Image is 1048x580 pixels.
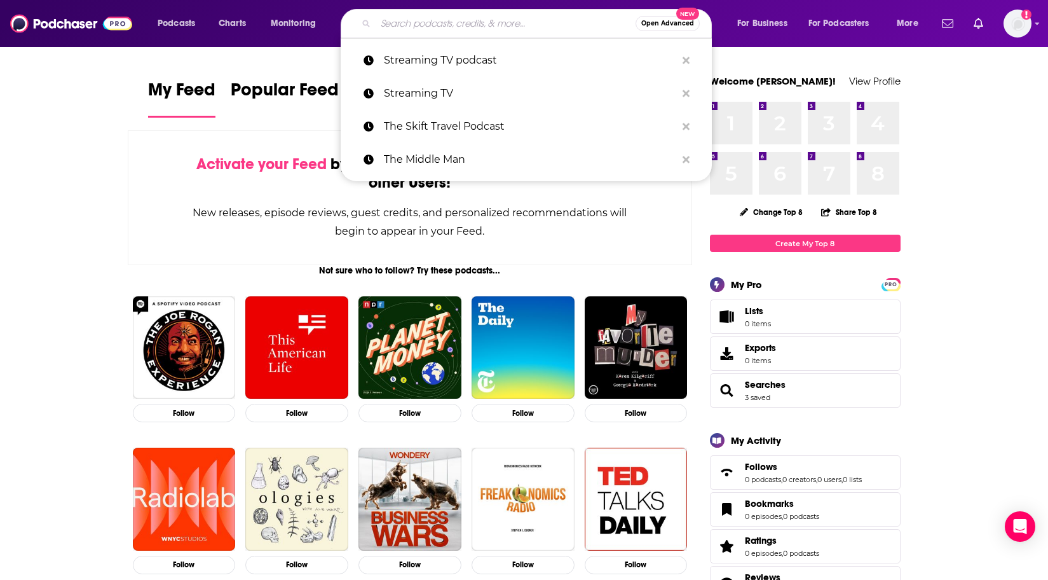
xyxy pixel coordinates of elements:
button: open menu [800,13,888,34]
span: Lists [745,305,763,317]
a: 0 creators [782,475,816,484]
button: Follow [472,404,575,422]
button: Open AdvancedNew [636,16,700,31]
div: by following Podcasts, Creators, Lists, and other Users! [192,155,629,192]
span: Follows [710,455,901,490]
a: PRO [883,279,899,289]
div: My Pro [731,279,762,291]
img: User Profile [1004,10,1031,38]
button: Show profile menu [1004,10,1031,38]
a: The Skift Travel Podcast [341,110,712,143]
span: Searches [710,373,901,408]
a: Create My Top 8 [710,235,901,252]
a: Searches [714,382,740,399]
a: 0 episodes [745,512,782,521]
button: open menu [888,13,934,34]
span: Exports [745,342,776,354]
a: Bookmarks [714,501,740,518]
span: Ratings [745,535,777,546]
span: For Podcasters [808,15,869,32]
button: Follow [585,556,688,574]
a: My Feed [148,79,215,118]
img: Freakonomics Radio [472,448,575,551]
a: 0 users [817,475,841,484]
button: Follow [358,556,461,574]
button: open menu [728,13,803,34]
a: Searches [745,379,786,390]
a: Follows [745,461,862,473]
a: Show notifications dropdown [969,13,988,34]
img: This American Life [245,296,348,399]
img: Planet Money [358,296,461,399]
button: open menu [149,13,212,34]
span: Ratings [710,529,901,563]
a: 3 saved [745,393,770,402]
span: , [782,549,783,558]
span: Exports [714,345,740,362]
img: The Daily [472,296,575,399]
button: Follow [133,556,236,574]
img: TED Talks Daily [585,448,688,551]
div: New releases, episode reviews, guest credits, and personalized recommendations will begin to appe... [192,204,629,240]
img: Business Wars [358,448,461,551]
button: Change Top 8 [732,204,811,220]
span: Follows [745,461,777,473]
a: Lists [710,300,901,334]
p: Streaming TV [384,77,676,110]
a: 0 lists [843,475,862,484]
a: Streaming TV [341,77,712,110]
a: Ratings [745,535,819,546]
span: , [781,475,782,484]
button: Follow [358,404,461,422]
a: Popular Feed [231,79,339,118]
span: Charts [219,15,246,32]
div: My Activity [731,434,781,446]
span: Lists [745,305,771,317]
span: Bookmarks [710,492,901,527]
a: Bookmarks [745,498,819,509]
span: 0 items [745,356,776,365]
a: View Profile [849,75,901,87]
span: , [841,475,843,484]
button: Share Top 8 [820,200,878,224]
span: More [897,15,918,32]
a: 0 podcasts [783,549,819,558]
button: Follow [585,404,688,422]
span: Bookmarks [745,498,794,509]
p: The Skift Travel Podcast [384,110,676,143]
span: For Business [737,15,787,32]
img: My Favorite Murder with Karen Kilgariff and Georgia Hardstark [585,296,688,399]
img: Podchaser - Follow, Share and Rate Podcasts [10,11,132,36]
span: PRO [883,280,899,289]
span: Popular Feed [231,79,339,108]
span: , [782,512,783,521]
div: Search podcasts, credits, & more... [353,9,724,38]
button: Follow [472,556,575,574]
a: Show notifications dropdown [937,13,958,34]
a: Charts [210,13,254,34]
button: Follow [245,556,348,574]
span: 0 items [745,319,771,328]
img: Radiolab [133,448,236,551]
a: The Middle Man [341,143,712,176]
span: , [816,475,817,484]
span: Podcasts [158,15,195,32]
p: Streaming TV podcast [384,44,676,77]
button: Follow [133,404,236,422]
span: My Feed [148,79,215,108]
svg: Add a profile image [1021,10,1031,20]
a: 0 podcasts [745,475,781,484]
span: Logged in as helenma123 [1004,10,1031,38]
img: The Joe Rogan Experience [133,296,236,399]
